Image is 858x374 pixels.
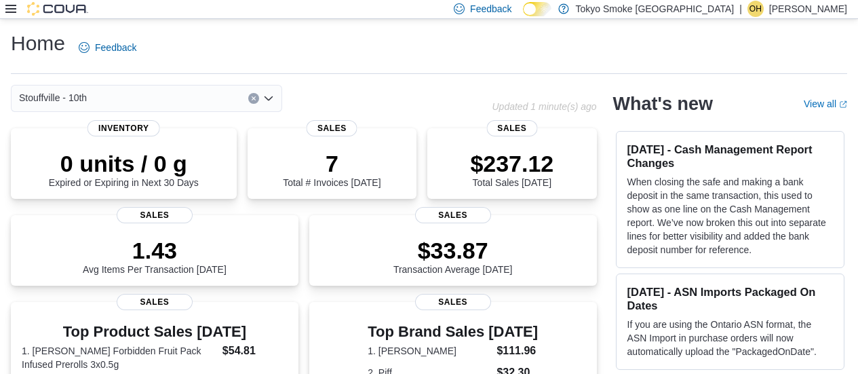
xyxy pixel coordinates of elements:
[627,143,833,170] h3: [DATE] - Cash Management Report Changes
[49,150,199,188] div: Expired or Expiring in Next 30 Days
[83,237,227,275] div: Avg Items Per Transaction [DATE]
[415,294,491,310] span: Sales
[248,93,259,104] button: Clear input
[19,90,87,106] span: Stouffville - 10th
[83,237,227,264] p: 1.43
[117,294,193,310] span: Sales
[22,324,288,340] h3: Top Product Sales [DATE]
[87,120,160,136] span: Inventory
[492,101,596,112] p: Updated 1 minute(s) ago
[11,30,65,57] h1: Home
[393,237,513,264] p: $33.87
[627,285,833,312] h3: [DATE] - ASN Imports Packaged On Dates
[747,1,764,17] div: Olivia Hagiwara
[839,100,847,109] svg: External link
[307,120,357,136] span: Sales
[95,41,136,54] span: Feedback
[576,1,735,17] p: Tokyo Smoke [GEOGRAPHIC_DATA]
[27,2,88,16] img: Cova
[470,150,553,188] div: Total Sales [DATE]
[804,98,847,109] a: View allExternal link
[73,34,142,61] a: Feedback
[749,1,762,17] span: OH
[769,1,847,17] p: [PERSON_NAME]
[470,150,553,177] p: $237.12
[263,93,274,104] button: Open list of options
[283,150,381,177] p: 7
[393,237,513,275] div: Transaction Average [DATE]
[49,150,199,177] p: 0 units / 0 g
[470,2,511,16] span: Feedback
[627,175,833,257] p: When closing the safe and making a bank deposit in the same transaction, this used to show as one...
[368,324,538,340] h3: Top Brand Sales [DATE]
[368,344,491,358] dt: 1. [PERSON_NAME]
[283,150,381,188] div: Total # Invoices [DATE]
[117,207,193,223] span: Sales
[496,343,538,359] dd: $111.96
[486,120,537,136] span: Sales
[523,2,551,16] input: Dark Mode
[739,1,742,17] p: |
[222,343,288,359] dd: $54.81
[22,344,217,371] dt: 1. [PERSON_NAME] Forbidden Fruit Pack Infused Prerolls 3x0.5g
[627,318,833,358] p: If you are using the Ontario ASN format, the ASN Import in purchase orders will now automatically...
[415,207,491,223] span: Sales
[613,93,713,115] h2: What's new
